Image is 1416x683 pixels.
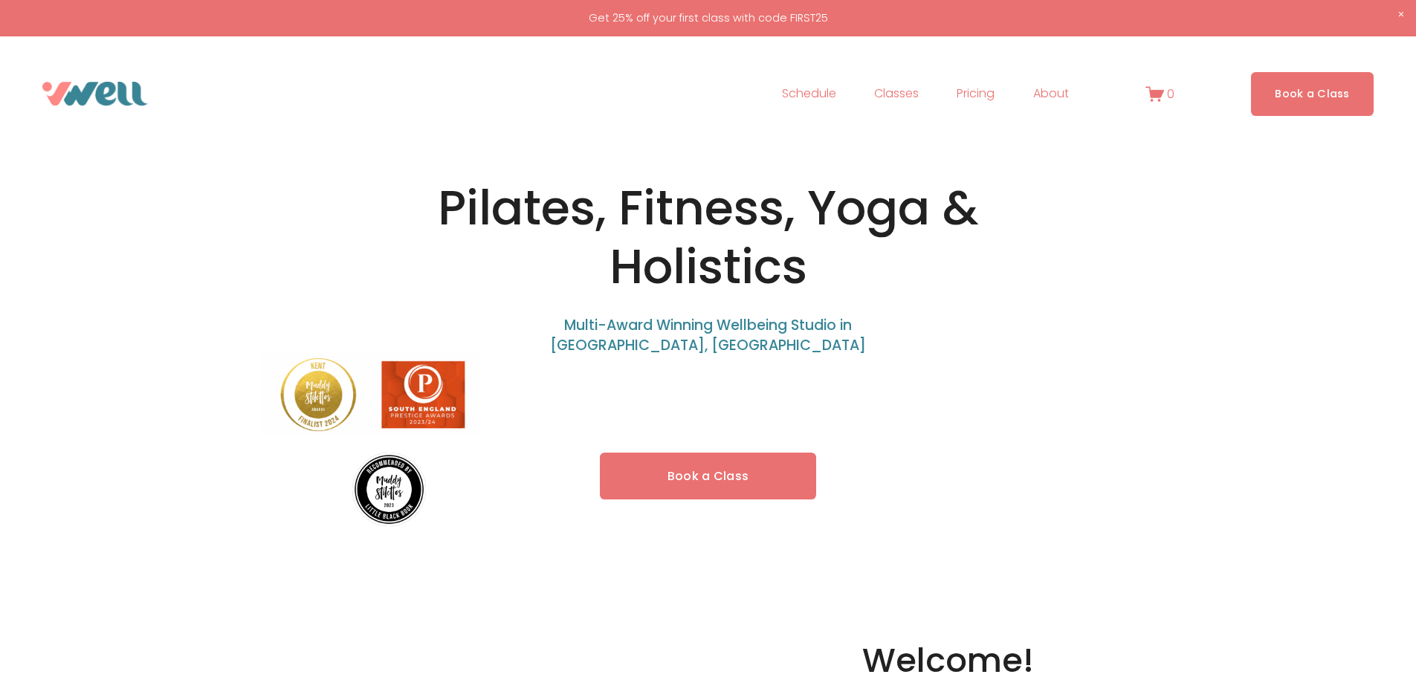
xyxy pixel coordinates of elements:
a: 0 items in cart [1145,85,1175,103]
span: 0 [1167,85,1174,103]
a: folder dropdown [874,82,919,106]
span: Multi-Award Winning Wellbeing Studio in [GEOGRAPHIC_DATA], [GEOGRAPHIC_DATA] [550,315,866,355]
a: Book a Class [1251,72,1374,116]
h2: Welcome! [862,639,1041,682]
a: Schedule [782,82,836,106]
span: About [1033,83,1069,105]
a: Book a Class [600,453,817,499]
a: folder dropdown [1033,82,1069,106]
h1: Pilates, Fitness, Yoga & Holistics [375,179,1041,297]
img: VWell [42,82,148,106]
span: Classes [874,83,919,105]
a: Pricing [957,82,995,106]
